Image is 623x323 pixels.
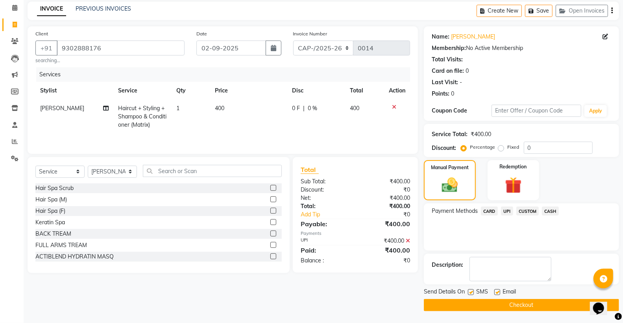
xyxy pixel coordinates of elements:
th: Stylist [35,82,113,100]
th: Action [384,82,410,100]
div: Membership: [432,44,466,52]
div: No Active Membership [432,44,611,52]
div: Total Visits: [432,55,463,64]
button: Checkout [424,299,619,311]
label: Invoice Number [293,30,327,37]
div: Hair Spa (F) [35,207,65,215]
span: UPI [501,207,513,216]
div: ₹400.00 [355,194,416,202]
span: Email [503,288,516,297]
span: 400 [350,105,359,112]
div: Paid: [295,245,355,255]
a: Add Tip [295,210,365,219]
div: FULL ARMS TREAM [35,241,87,249]
div: ₹400.00 [471,130,491,138]
label: Fixed [507,144,519,151]
span: 400 [215,105,224,112]
div: 0 [451,90,454,98]
label: Manual Payment [431,164,469,171]
div: Last Visit: [432,78,458,87]
img: _gift.svg [500,175,527,196]
th: Total [345,82,384,100]
a: PREVIOUS INVOICES [76,5,131,12]
span: | [303,104,305,113]
div: ₹0 [355,186,416,194]
div: 0 [466,67,469,75]
div: Payments [301,230,410,237]
button: Save [525,5,553,17]
div: Name: [432,33,449,41]
iframe: chat widget [590,292,615,315]
div: ₹400.00 [355,219,416,229]
th: Service [113,82,172,100]
div: ₹400.00 [355,237,416,245]
button: Create New [477,5,522,17]
div: Description: [432,261,463,269]
label: Client [35,30,48,37]
span: SMS [476,288,488,297]
div: Net: [295,194,355,202]
div: - [460,78,462,87]
span: Total [301,166,319,174]
div: ₹400.00 [355,177,416,186]
span: Haircut + Styling + Shampoo & Conditioner (Matrix) [118,105,166,128]
div: ₹0 [355,257,416,265]
small: searching... [35,57,185,64]
div: Coupon Code [432,107,492,115]
label: Date [196,30,207,37]
button: +91 [35,41,57,55]
button: Apply [584,105,607,117]
div: ₹400.00 [355,202,416,210]
th: Price [210,82,287,100]
div: Services [36,67,416,82]
span: CUSTOM [516,207,539,216]
div: ₹0 [366,210,416,219]
span: Payment Methods [432,207,478,215]
input: Search or Scan [143,165,282,177]
span: [PERSON_NAME] [40,105,84,112]
span: 0 F [292,104,300,113]
span: 0 % [308,104,317,113]
input: Search by Name/Mobile/Email/Code [57,41,185,55]
div: Hair Spa Scrub [35,184,74,192]
div: ₹400.00 [355,245,416,255]
div: Total: [295,202,355,210]
span: 1 [176,105,179,112]
div: Hair Spa (M) [35,196,67,204]
div: Discount: [432,144,456,152]
button: Open Invoices [556,5,608,17]
div: Service Total: [432,130,468,138]
img: _cash.svg [437,176,463,194]
div: Discount: [295,186,355,194]
div: Balance : [295,257,355,265]
span: CARD [481,207,498,216]
a: INVOICE [37,2,66,16]
input: Enter Offer / Coupon Code [492,105,581,117]
div: Sub Total: [295,177,355,186]
div: Card on file: [432,67,464,75]
span: Send Details On [424,288,465,297]
div: Points: [432,90,449,98]
span: CASH [542,207,559,216]
a: [PERSON_NAME] [451,33,495,41]
div: UPI [295,237,355,245]
div: Payable: [295,219,355,229]
div: ACTIBLEND HYDRATIN MASQ [35,253,114,261]
th: Disc [287,82,345,100]
div: Keratin Spa [35,218,65,227]
label: Percentage [470,144,495,151]
th: Qty [172,82,210,100]
label: Redemption [500,163,527,170]
div: BACK TREAM [35,230,71,238]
